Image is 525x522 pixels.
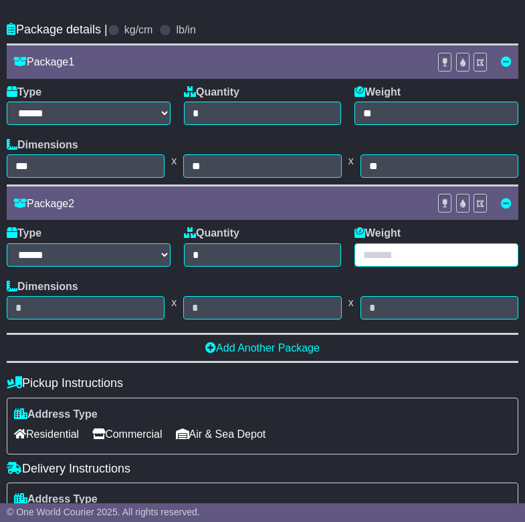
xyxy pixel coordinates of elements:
[124,23,153,36] label: kg/cm
[176,424,266,444] span: Air & Sea Depot
[68,198,74,209] span: 2
[342,154,360,167] span: x
[68,56,74,68] span: 1
[92,424,162,444] span: Commercial
[7,23,108,37] h4: Package details |
[14,493,98,505] label: Address Type
[205,342,320,354] a: Add Another Package
[184,227,239,239] label: Quantity
[354,86,401,98] label: Weight
[7,280,78,293] label: Dimensions
[7,507,200,517] span: © One World Courier 2025. All rights reserved.
[14,424,79,444] span: Residential
[7,138,78,151] label: Dimensions
[354,227,401,239] label: Weight
[7,376,518,390] h4: Pickup Instructions
[165,154,183,167] span: x
[14,408,98,420] label: Address Type
[7,55,431,68] div: Package
[7,86,41,98] label: Type
[165,296,183,309] span: x
[184,86,239,98] label: Quantity
[501,198,512,209] a: Remove this item
[342,296,360,309] span: x
[176,23,195,36] label: lb/in
[7,197,431,210] div: Package
[7,462,518,476] h4: Delivery Instructions
[501,56,512,68] a: Remove this item
[7,227,41,239] label: Type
